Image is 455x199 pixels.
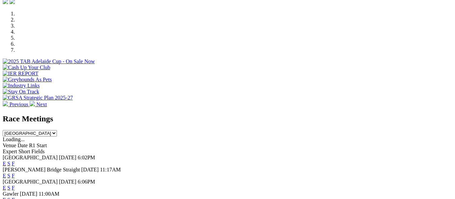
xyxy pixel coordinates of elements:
span: 6:06PM [78,179,95,185]
span: Fields [31,149,44,154]
span: [PERSON_NAME] Bridge Straight [3,167,80,172]
span: 11:00AM [39,191,60,197]
span: Short [19,149,30,154]
a: F [12,173,15,178]
span: [GEOGRAPHIC_DATA] [3,179,58,185]
span: 6:02PM [78,155,95,160]
img: IER REPORT [3,71,38,77]
span: [DATE] [81,167,99,172]
img: Cash Up Your Club [3,65,50,71]
img: chevron-left-pager-white.svg [3,101,8,106]
a: Previous [3,102,30,107]
span: Next [36,102,47,107]
a: S [7,161,10,166]
span: Date [18,143,28,148]
span: Expert [3,149,17,154]
h2: Race Meetings [3,114,452,123]
a: E [3,161,6,166]
a: E [3,185,6,191]
a: E [3,173,6,178]
span: Loading... [3,136,25,142]
img: Stay On Track [3,89,39,95]
span: Previous [9,102,28,107]
a: F [12,161,15,166]
span: Venue [3,143,16,148]
a: Next [30,102,47,107]
img: GRSA Strategic Plan 2025-27 [3,95,73,101]
a: S [7,185,10,191]
span: 11:17AM [100,167,121,172]
span: R1 Start [29,143,47,148]
span: [GEOGRAPHIC_DATA] [3,155,58,160]
a: F [12,185,15,191]
img: 2025 TAB Adelaide Cup - On Sale Now [3,58,95,65]
img: chevron-right-pager-white.svg [30,101,35,106]
span: [DATE] [20,191,37,197]
span: Gawler [3,191,19,197]
img: Greyhounds As Pets [3,77,52,83]
a: S [7,173,10,178]
span: [DATE] [59,155,76,160]
span: [DATE] [59,179,76,185]
img: Industry Links [3,83,40,89]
